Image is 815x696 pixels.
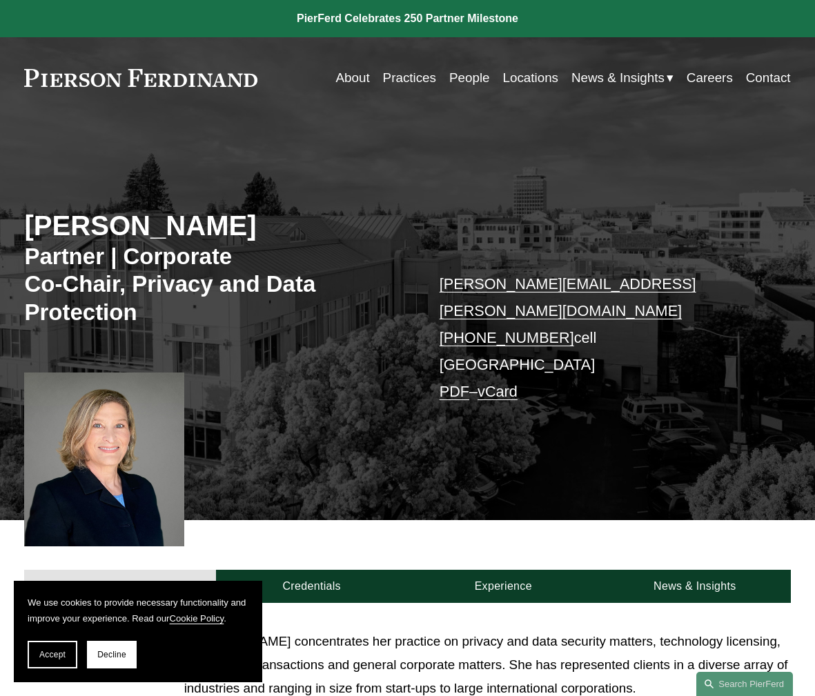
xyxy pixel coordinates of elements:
[407,570,599,603] a: Experience
[24,243,407,328] h3: Partner | Corporate Co-Chair, Privacy and Data Protection
[478,383,518,400] a: vCard
[170,613,224,624] a: Cookie Policy
[97,650,126,659] span: Decline
[39,650,66,659] span: Accept
[440,275,696,319] a: [PERSON_NAME][EMAIL_ADDRESS][PERSON_NAME][DOMAIN_NAME]
[383,65,436,91] a: Practices
[24,570,216,603] a: About
[216,570,408,603] a: Credentials
[24,209,407,243] h2: [PERSON_NAME]
[14,581,262,682] section: Cookie banner
[687,65,733,91] a: Careers
[440,383,469,400] a: PDF
[599,570,791,603] a: News & Insights
[87,641,137,668] button: Decline
[449,65,490,91] a: People
[571,66,665,90] span: News & Insights
[335,65,369,91] a: About
[696,672,793,696] a: Search this site
[28,595,248,627] p: We use cookies to provide necessary functionality and improve your experience. Read our .
[746,65,791,91] a: Contact
[502,65,558,91] a: Locations
[440,329,574,346] a: [PHONE_NUMBER]
[28,641,77,668] button: Accept
[571,65,674,91] a: folder dropdown
[440,270,759,405] p: cell [GEOGRAPHIC_DATA] –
